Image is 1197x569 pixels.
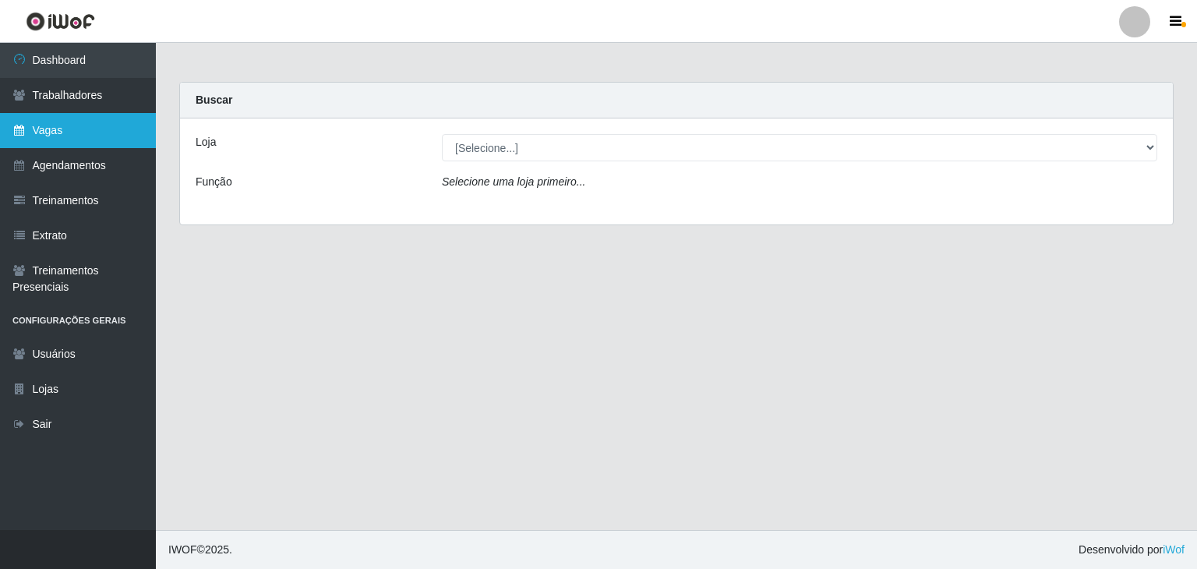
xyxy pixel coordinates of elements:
[196,134,216,150] label: Loja
[1163,543,1185,556] a: iWof
[1079,542,1185,558] span: Desenvolvido por
[168,543,197,556] span: IWOF
[26,12,95,31] img: CoreUI Logo
[196,174,232,190] label: Função
[442,175,585,188] i: Selecione uma loja primeiro...
[196,94,232,106] strong: Buscar
[168,542,232,558] span: © 2025 .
